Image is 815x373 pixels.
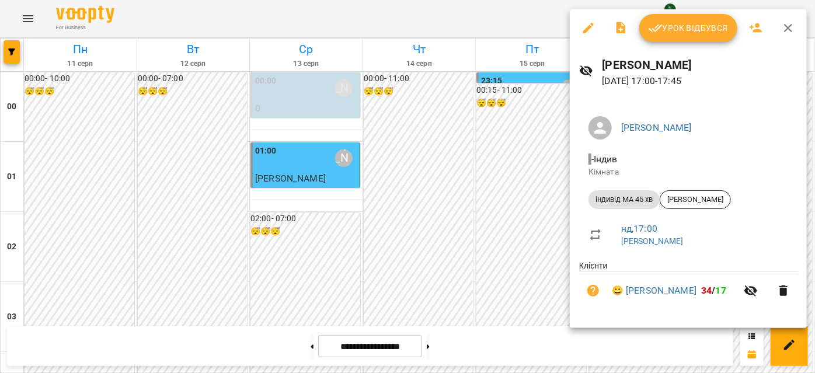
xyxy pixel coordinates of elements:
[716,285,726,296] span: 17
[639,14,737,42] button: Урок відбувся
[612,284,696,298] a: 😀 [PERSON_NAME]
[621,122,692,133] a: [PERSON_NAME]
[660,190,731,209] div: [PERSON_NAME]
[701,285,726,296] b: /
[649,21,728,35] span: Урок відбувся
[588,166,788,178] p: Кімната
[701,285,712,296] span: 34
[579,260,797,314] ul: Клієнти
[602,56,797,74] h6: [PERSON_NAME]
[579,277,607,305] button: Візит ще не сплачено. Додати оплату?
[588,194,660,205] span: індивід МА 45 хв
[621,236,684,246] a: [PERSON_NAME]
[588,154,620,165] span: - Індив
[660,194,730,205] span: [PERSON_NAME]
[602,74,797,88] p: [DATE] 17:00 - 17:45
[621,223,657,234] a: нд , 17:00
